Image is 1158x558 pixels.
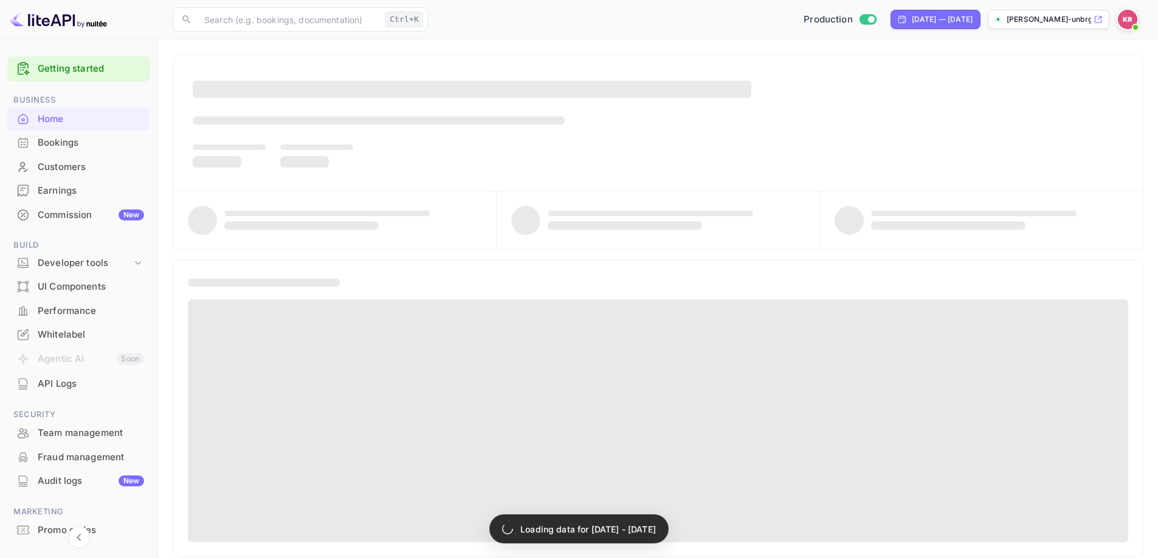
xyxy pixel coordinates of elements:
[119,209,144,220] div: New
[7,323,150,345] a: Whitelabel
[7,421,150,444] a: Team management
[7,469,150,492] a: Audit logsNew
[7,203,150,226] a: CommissionNew
[7,323,150,347] div: Whitelabel
[7,275,150,298] a: UI Components
[7,469,150,493] div: Audit logsNew
[7,519,150,542] div: Promo codes
[7,519,150,541] a: Promo codes
[7,421,150,445] div: Team management
[7,155,150,179] div: Customers
[7,94,150,107] span: Business
[799,13,881,27] div: Switch to Sandbox mode
[38,474,144,488] div: Audit logs
[1118,10,1137,29] img: Kobus Roux
[7,446,150,468] a: Fraud management
[7,239,150,252] span: Build
[38,62,144,76] a: Getting started
[7,179,150,203] div: Earnings
[7,253,150,274] div: Developer tools
[7,56,150,81] div: Getting started
[520,523,656,536] p: Loading data for [DATE] - [DATE]
[38,184,144,198] div: Earnings
[10,10,107,29] img: LiteAPI logo
[38,523,144,537] div: Promo codes
[385,12,423,27] div: Ctrl+K
[38,304,144,318] div: Performance
[7,131,150,155] div: Bookings
[119,475,144,486] div: New
[7,299,150,323] div: Performance
[7,107,150,130] a: Home
[38,208,144,222] div: Commission
[7,408,150,421] span: Security
[38,280,144,294] div: UI Components
[38,160,144,174] div: Customers
[38,328,144,342] div: Whitelabel
[7,179,150,202] a: Earnings
[7,505,150,519] span: Marketing
[38,451,144,464] div: Fraud management
[804,13,853,27] span: Production
[38,136,144,150] div: Bookings
[7,372,150,395] a: API Logs
[1007,14,1091,25] p: [PERSON_NAME]-unbrg.[PERSON_NAME]...
[7,203,150,227] div: CommissionNew
[7,155,150,178] a: Customers
[912,14,973,25] div: [DATE] — [DATE]
[7,107,150,131] div: Home
[7,275,150,299] div: UI Components
[7,131,150,154] a: Bookings
[68,526,90,548] button: Collapse navigation
[38,426,144,440] div: Team management
[38,377,144,391] div: API Logs
[38,112,144,126] div: Home
[7,446,150,469] div: Fraud management
[38,256,132,270] div: Developer tools
[7,372,150,396] div: API Logs
[7,299,150,322] a: Performance
[197,7,381,32] input: Search (e.g. bookings, documentation)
